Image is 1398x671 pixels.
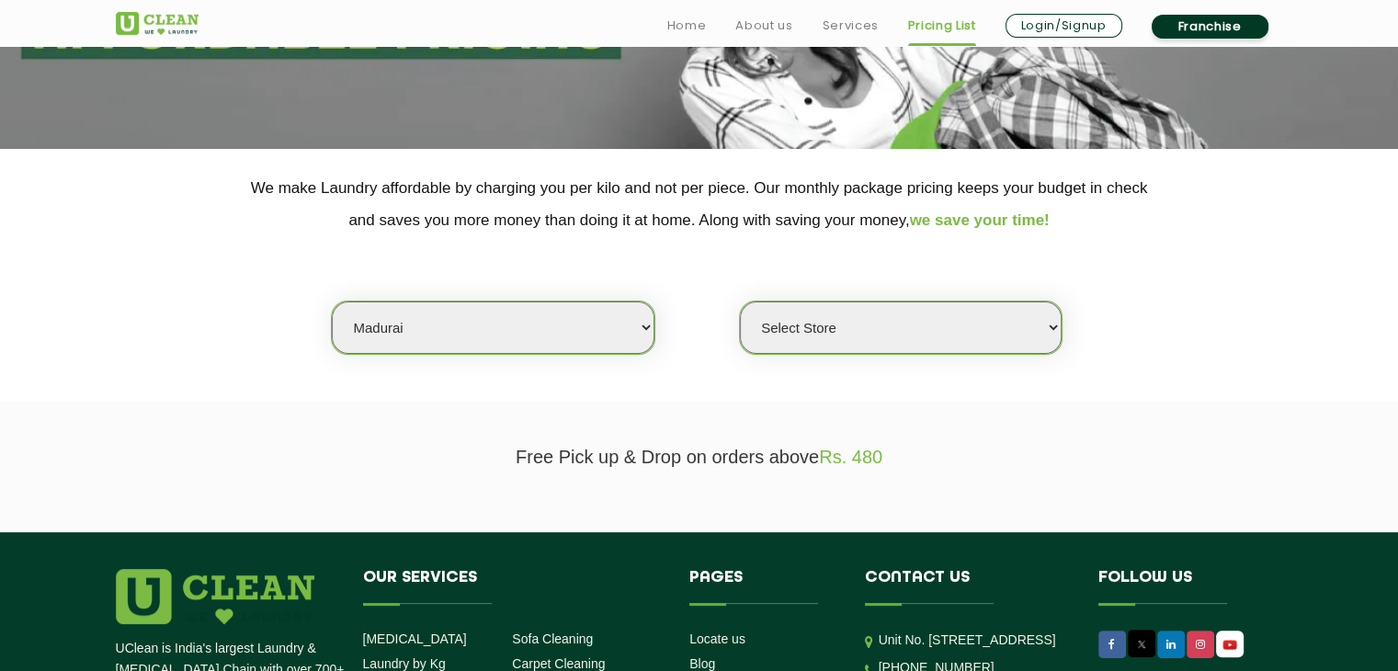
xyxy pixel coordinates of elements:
[116,569,314,624] img: logo.png
[908,15,976,37] a: Pricing List
[879,630,1071,651] p: Unit No. [STREET_ADDRESS]
[363,569,663,604] h4: Our Services
[1006,14,1122,38] a: Login/Signup
[116,172,1283,236] p: We make Laundry affordable by charging you per kilo and not per piece. Our monthly package pricin...
[512,656,605,671] a: Carpet Cleaning
[735,15,792,37] a: About us
[512,631,593,646] a: Sofa Cleaning
[689,656,715,671] a: Blog
[116,447,1283,468] p: Free Pick up & Drop on orders above
[822,15,878,37] a: Services
[819,447,882,467] span: Rs. 480
[1152,15,1268,39] a: Franchise
[689,569,837,604] h4: Pages
[1098,569,1260,604] h4: Follow us
[689,631,745,646] a: Locate us
[116,12,199,35] img: UClean Laundry and Dry Cleaning
[910,211,1050,229] span: we save your time!
[363,631,467,646] a: [MEDICAL_DATA]
[363,656,446,671] a: Laundry by Kg
[667,15,707,37] a: Home
[1218,635,1242,654] img: UClean Laundry and Dry Cleaning
[865,569,1071,604] h4: Contact us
